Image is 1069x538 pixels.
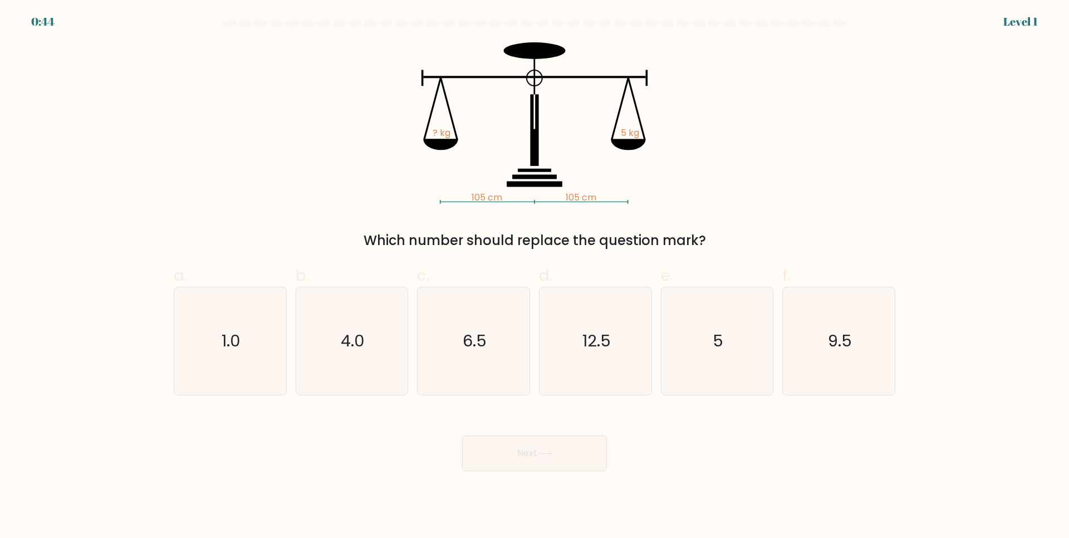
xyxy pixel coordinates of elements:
span: c. [417,265,429,286]
span: b. [296,265,309,286]
span: f. [782,265,790,286]
text: 4.0 [341,330,365,352]
button: Next [462,436,607,471]
span: e. [661,265,673,286]
text: 6.5 [463,330,487,352]
tspan: ? kg [433,126,450,139]
text: 12.5 [582,330,611,352]
div: 0:44 [31,13,55,30]
div: Level 1 [1003,13,1038,30]
tspan: 5 kg [621,126,639,139]
span: a. [174,265,187,286]
tspan: 105 cm [472,191,502,204]
div: Which number should replace the question mark? [180,231,889,251]
span: d. [539,265,552,286]
text: 1.0 [222,330,241,352]
text: 5 [713,330,723,352]
tspan: 105 cm [566,191,596,204]
text: 9.5 [828,330,852,352]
